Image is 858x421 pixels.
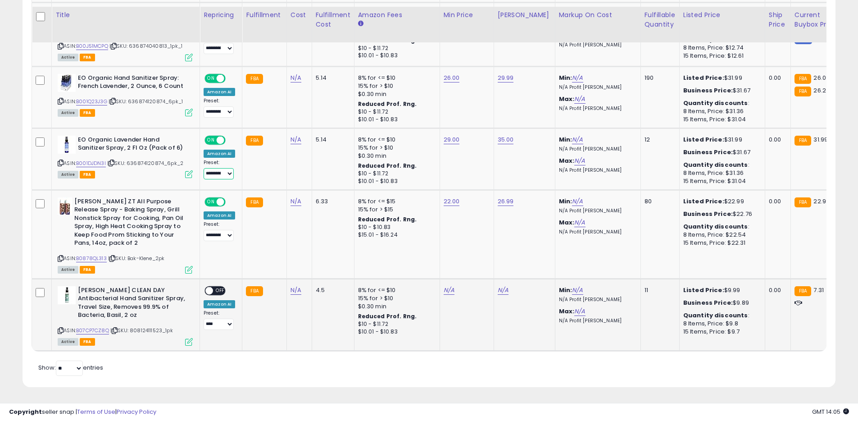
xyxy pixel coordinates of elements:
b: Business Price: [683,148,733,156]
div: Cost [291,10,308,20]
a: B0878QL313 [76,255,107,262]
div: : [683,161,758,169]
div: Amazon AI [204,211,235,220]
div: $10.01 - $10.83 [358,116,433,124]
div: $22.76 [683,210,758,218]
div: 15% for > $10 [358,294,433,302]
span: OFF [224,198,239,206]
p: N/A Profit [PERSON_NAME] [559,84,634,91]
div: $0.30 min [358,302,433,311]
span: Show: entries [38,363,103,372]
div: $10.01 - $10.83 [358,52,433,59]
b: Listed Price: [683,135,724,144]
a: N/A [572,73,583,82]
b: [PERSON_NAME] CLEAN DAY Antibacterial Hand Sanitizer Spray, Travel Size, Removes 99.9% of Bacteri... [78,286,187,322]
div: 8 Items, Price: $9.8 [683,320,758,328]
div: $31.99 [683,74,758,82]
div: 15% for > $10 [358,82,433,90]
div: Preset: [204,160,235,180]
b: Listed Price: [683,197,724,206]
a: B001DJDN3I [76,160,106,167]
div: Amazon AI [204,150,235,158]
div: : [683,99,758,107]
a: B07CP7CZ8Q [76,327,109,334]
span: FBA [80,171,95,178]
span: ON [205,74,217,82]
div: $31.67 [683,87,758,95]
span: 26.09 [813,73,830,82]
span: 2025-09-15 14:05 GMT [812,407,849,416]
img: 31UfKsTfseL._SL40_.jpg [58,136,76,154]
div: Current Buybox Price [794,10,841,29]
div: 11 [645,286,672,294]
div: $9.89 [683,299,758,307]
div: $0.30 min [358,152,433,160]
b: Reduced Prof. Rng. [358,162,417,169]
a: Terms of Use [77,407,115,416]
span: OFF [224,74,239,82]
div: 15% for > $10 [358,144,433,152]
span: FBA [80,109,95,117]
div: Markup on Cost [559,10,637,20]
span: FBA [80,266,95,274]
b: Quantity discounts [683,222,748,231]
div: ASIN: [58,136,193,178]
div: $15.01 - $16.24 [358,231,433,239]
div: 4.5 [316,286,347,294]
div: 5.14 [316,74,347,82]
img: 31h6LVvXa1L._SL40_.jpg [58,286,76,304]
th: The percentage added to the cost of goods (COGS) that forms the calculator for Min & Max prices. [555,7,640,42]
b: Business Price: [683,298,733,307]
div: ASIN: [58,197,193,273]
b: Max: [559,218,575,227]
div: 8 Items, Price: $31.36 [683,107,758,115]
div: $10.01 - $10.83 [358,328,433,336]
div: Listed Price [683,10,761,20]
div: : [683,223,758,231]
div: Amazon AI [204,88,235,96]
span: OFF [213,287,227,294]
div: 15 Items, Price: $9.7 [683,328,758,336]
div: 8% for <= $15 [358,197,433,206]
a: 26.00 [444,73,460,82]
small: FBA [794,136,811,146]
span: | SKU: 636874120874_6pk_2 [107,160,183,167]
small: FBA [794,286,811,296]
div: $31.99 [683,136,758,144]
span: All listings currently available for purchase on Amazon [58,338,78,346]
div: Fulfillment Cost [316,10,350,29]
span: | SKU: 808124111523_1pk [110,327,173,334]
div: 8 Items, Price: $22.54 [683,231,758,239]
div: 15 Items, Price: $31.04 [683,115,758,124]
div: Fulfillable Quantity [645,10,676,29]
div: Min Price [444,10,490,20]
b: EO Organic Lavender Hand Sanitizer Spray, 2 Fl Oz (Pack of 6) [78,136,187,155]
small: FBA [246,136,263,146]
div: 80 [645,197,672,206]
span: 11.69 [814,35,827,44]
span: ON [205,136,217,144]
small: FBA [246,286,263,296]
div: Preset: [204,34,235,55]
a: 29.00 [444,135,460,144]
div: Title [55,10,196,20]
span: All listings currently available for purchase on Amazon [58,54,78,61]
div: Amazon AI [204,300,235,308]
small: FBA [246,197,263,207]
a: B00J51MCPQ [76,42,108,50]
b: EO Organic Hand Sanitizer Spray: French Lavender, 2 Ounce, 6 Count [78,74,187,93]
span: | SKU: 636874040813_1pk_1 [109,42,182,50]
a: N/A [574,218,585,227]
div: 8% for <= $10 [358,74,433,82]
b: Min: [559,135,572,144]
div: 8% for <= $10 [358,136,433,144]
div: $10.01 - $10.83 [358,178,433,185]
b: Quantity discounts [683,311,748,320]
a: N/A [444,286,454,295]
div: [PERSON_NAME] [498,10,551,20]
p: N/A Profit [PERSON_NAME] [559,297,634,303]
div: $10 - $11.72 [358,108,433,116]
div: $10 - $11.72 [358,320,433,328]
b: Reduced Prof. Rng. [358,215,417,223]
span: FBA [80,54,95,61]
